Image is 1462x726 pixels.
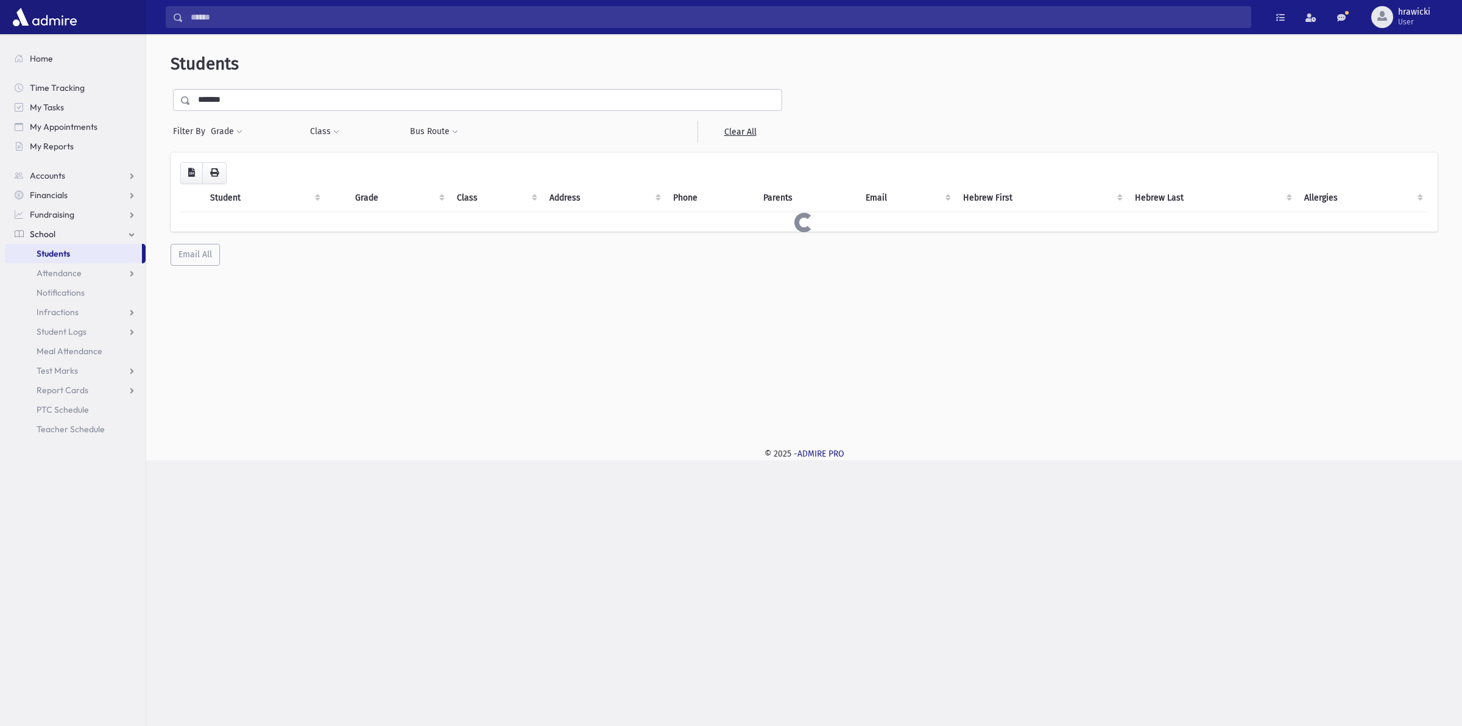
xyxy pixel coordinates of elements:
[37,326,87,337] span: Student Logs
[5,78,146,98] a: Time Tracking
[37,404,89,415] span: PTC Schedule
[37,268,82,279] span: Attendance
[173,125,210,138] span: Filter By
[30,190,68,201] span: Financials
[30,209,74,220] span: Fundraising
[666,184,756,212] th: Phone
[37,424,105,435] span: Teacher Schedule
[542,184,666,212] th: Address
[37,385,88,396] span: Report Cards
[166,447,1443,460] div: © 2025 -
[409,121,459,143] button: Bus Route
[5,322,146,341] a: Student Logs
[309,121,340,143] button: Class
[203,184,326,212] th: Student
[5,302,146,322] a: Infractions
[30,53,53,64] span: Home
[30,102,64,113] span: My Tasks
[5,205,146,224] a: Fundraising
[10,5,80,29] img: AdmirePro
[37,346,102,357] span: Meal Attendance
[202,162,227,184] button: Print
[5,380,146,400] a: Report Cards
[450,184,543,212] th: Class
[5,185,146,205] a: Financials
[756,184,858,212] th: Parents
[858,184,956,212] th: Email
[5,361,146,380] a: Test Marks
[5,117,146,137] a: My Appointments
[5,341,146,361] a: Meal Attendance
[1297,184,1428,212] th: Allergies
[1398,7,1430,17] span: hrawicki
[30,121,97,132] span: My Appointments
[5,263,146,283] a: Attendance
[210,121,243,143] button: Grade
[37,287,85,298] span: Notifications
[1128,184,1298,212] th: Hebrew Last
[37,248,70,259] span: Students
[37,365,78,376] span: Test Marks
[30,170,65,181] span: Accounts
[5,166,146,185] a: Accounts
[5,137,146,156] a: My Reports
[30,141,74,152] span: My Reports
[5,98,146,117] a: My Tasks
[956,184,1127,212] th: Hebrew First
[5,283,146,302] a: Notifications
[5,49,146,68] a: Home
[171,54,239,74] span: Students
[37,307,79,318] span: Infractions
[30,82,85,93] span: Time Tracking
[30,229,55,240] span: School
[5,224,146,244] a: School
[5,244,142,263] a: Students
[180,162,203,184] button: CSV
[797,449,844,459] a: ADMIRE PRO
[5,419,146,439] a: Teacher Schedule
[348,184,450,212] th: Grade
[697,121,782,143] a: Clear All
[5,400,146,419] a: PTC Schedule
[171,244,220,266] button: Email All
[1398,17,1430,27] span: User
[183,6,1251,28] input: Search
